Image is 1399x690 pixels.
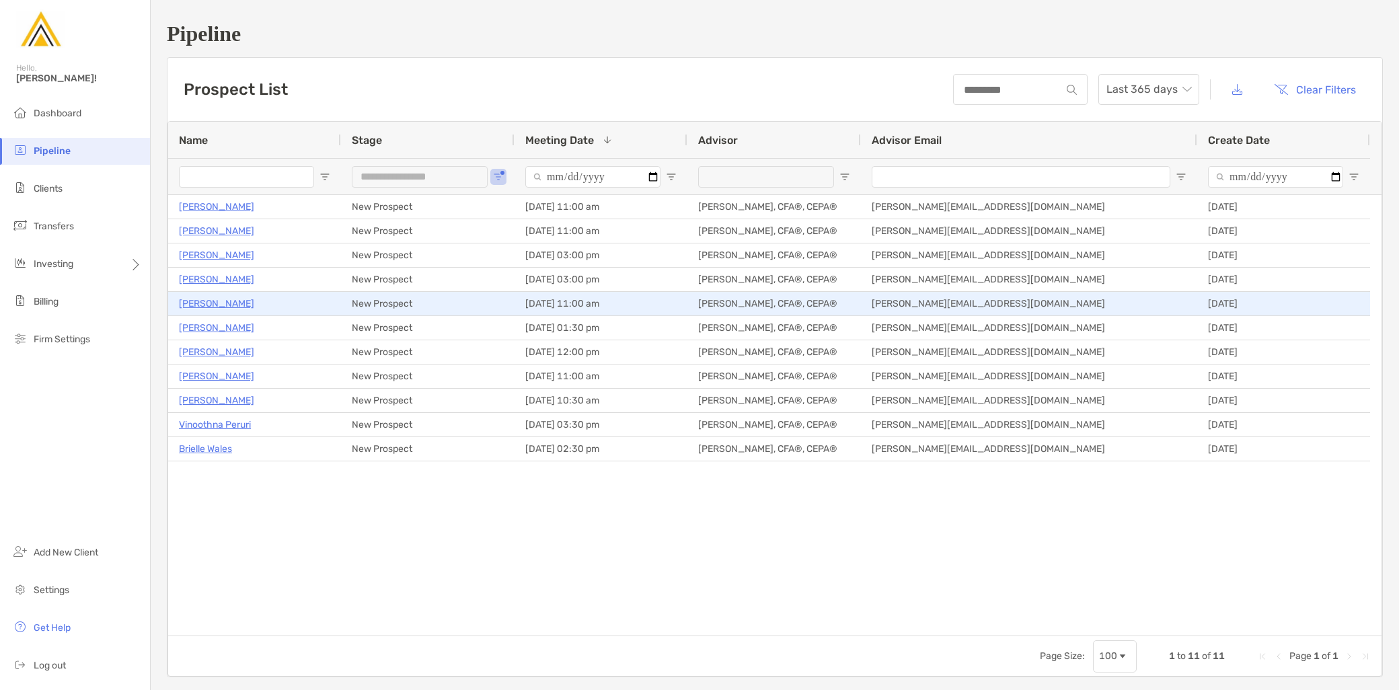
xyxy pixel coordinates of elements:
button: Open Filter Menu [839,171,850,182]
img: settings icon [12,581,28,597]
span: Settings [34,584,69,596]
div: [DATE] 11:00 am [515,292,687,315]
div: New Prospect [341,389,515,412]
span: 1 [1332,650,1338,662]
span: Meeting Date [525,134,594,147]
img: add_new_client icon [12,543,28,560]
div: 100 [1099,650,1117,662]
div: [PERSON_NAME], CFA®, CEPA® [687,243,861,267]
div: [PERSON_NAME][EMAIL_ADDRESS][DOMAIN_NAME] [861,243,1197,267]
div: [DATE] [1197,268,1370,291]
div: [PERSON_NAME], CFA®, CEPA® [687,316,861,340]
span: 1 [1314,650,1320,662]
img: investing icon [12,255,28,271]
div: Previous Page [1273,651,1284,662]
div: [DATE] 01:30 pm [515,316,687,340]
span: Dashboard [34,108,81,119]
input: Name Filter Input [179,166,314,188]
button: Open Filter Menu [1176,171,1186,182]
div: [PERSON_NAME][EMAIL_ADDRESS][DOMAIN_NAME] [861,219,1197,243]
div: [DATE] 10:30 am [515,389,687,412]
span: Name [179,134,208,147]
div: [PERSON_NAME][EMAIL_ADDRESS][DOMAIN_NAME] [861,413,1197,436]
div: New Prospect [341,219,515,243]
div: Last Page [1360,651,1371,662]
img: clients icon [12,180,28,196]
div: [DATE] 03:30 pm [515,413,687,436]
div: Next Page [1344,651,1355,662]
h1: Pipeline [167,22,1383,46]
span: Get Help [34,622,71,634]
a: [PERSON_NAME] [179,198,254,215]
span: of [1202,650,1211,662]
div: [DATE] [1197,365,1370,388]
span: Page [1289,650,1312,662]
div: [DATE] 03:00 pm [515,268,687,291]
div: [PERSON_NAME], CFA®, CEPA® [687,268,861,291]
span: Last 365 days [1106,75,1191,104]
span: Pipeline [34,145,71,157]
div: [PERSON_NAME], CFA®, CEPA® [687,413,861,436]
div: Page Size: [1040,650,1085,662]
button: Open Filter Menu [493,171,504,182]
a: Vinoothna Peruri [179,416,251,433]
div: [PERSON_NAME][EMAIL_ADDRESS][DOMAIN_NAME] [861,292,1197,315]
img: pipeline icon [12,142,28,158]
span: 11 [1213,650,1225,662]
div: New Prospect [341,340,515,364]
a: [PERSON_NAME] [179,247,254,264]
img: transfers icon [12,217,28,233]
a: [PERSON_NAME] [179,319,254,336]
img: dashboard icon [12,104,28,120]
div: [DATE] [1197,413,1370,436]
span: Advisor [698,134,738,147]
div: New Prospect [341,195,515,219]
input: Meeting Date Filter Input [525,166,660,188]
div: [DATE] [1197,389,1370,412]
button: Open Filter Menu [666,171,677,182]
div: [DATE] [1197,219,1370,243]
p: [PERSON_NAME] [179,368,254,385]
a: [PERSON_NAME] [179,295,254,312]
div: [DATE] 03:00 pm [515,243,687,267]
span: [PERSON_NAME]! [16,73,142,84]
span: 1 [1169,650,1175,662]
p: Brielle Wales [179,440,232,457]
div: [PERSON_NAME][EMAIL_ADDRESS][DOMAIN_NAME] [861,316,1197,340]
div: [PERSON_NAME], CFA®, CEPA® [687,389,861,412]
div: New Prospect [341,413,515,436]
div: [DATE] 11:00 am [515,365,687,388]
span: Log out [34,660,66,671]
button: Clear Filters [1264,75,1366,104]
div: [DATE] 12:00 pm [515,340,687,364]
div: First Page [1257,651,1268,662]
a: [PERSON_NAME] [179,344,254,360]
button: Open Filter Menu [1349,171,1359,182]
div: [DATE] [1197,437,1370,461]
span: Add New Client [34,547,98,558]
div: [DATE] 11:00 am [515,219,687,243]
img: logout icon [12,656,28,673]
div: Page Size [1093,640,1137,673]
div: [PERSON_NAME], CFA®, CEPA® [687,340,861,364]
button: Open Filter Menu [319,171,330,182]
a: [PERSON_NAME] [179,271,254,288]
span: Billing [34,296,59,307]
img: firm-settings icon [12,330,28,346]
div: [DATE] [1197,243,1370,267]
img: input icon [1067,85,1077,95]
span: Stage [352,134,382,147]
div: New Prospect [341,292,515,315]
div: [DATE] [1197,195,1370,219]
p: [PERSON_NAME] [179,223,254,239]
span: Clients [34,183,63,194]
span: Investing [34,258,73,270]
img: get-help icon [12,619,28,635]
div: [PERSON_NAME][EMAIL_ADDRESS][DOMAIN_NAME] [861,340,1197,364]
a: [PERSON_NAME] [179,392,254,409]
